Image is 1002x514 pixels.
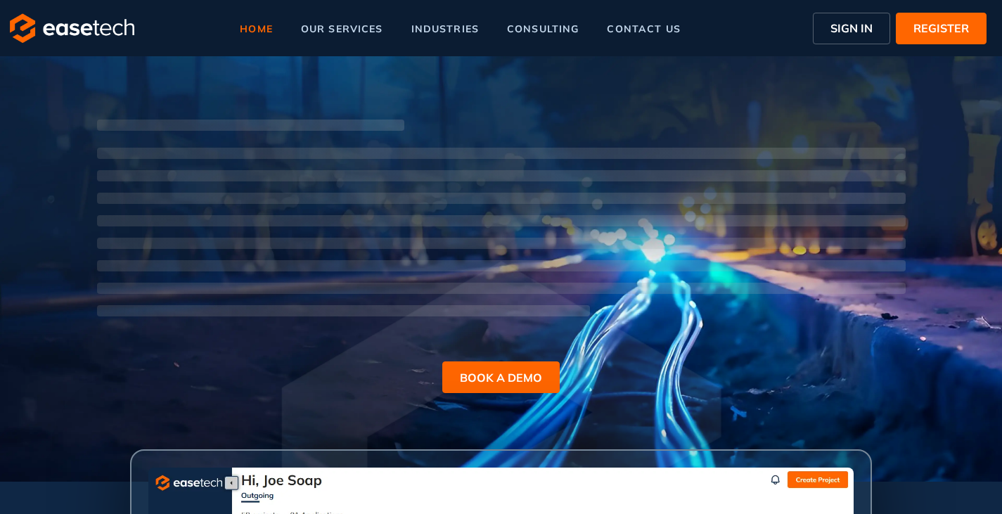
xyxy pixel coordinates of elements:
button: SIGN IN [813,13,890,44]
span: REGISTER [913,20,969,37]
span: SIGN IN [830,20,873,37]
button: REGISTER [896,13,987,44]
span: our services [301,24,383,34]
span: BOOK A DEMO [460,369,542,386]
span: industries [411,24,479,34]
span: home [240,24,273,34]
span: contact us [607,24,680,34]
span: consulting [507,24,579,34]
img: logo [10,13,134,43]
button: BOOK A DEMO [442,361,560,393]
